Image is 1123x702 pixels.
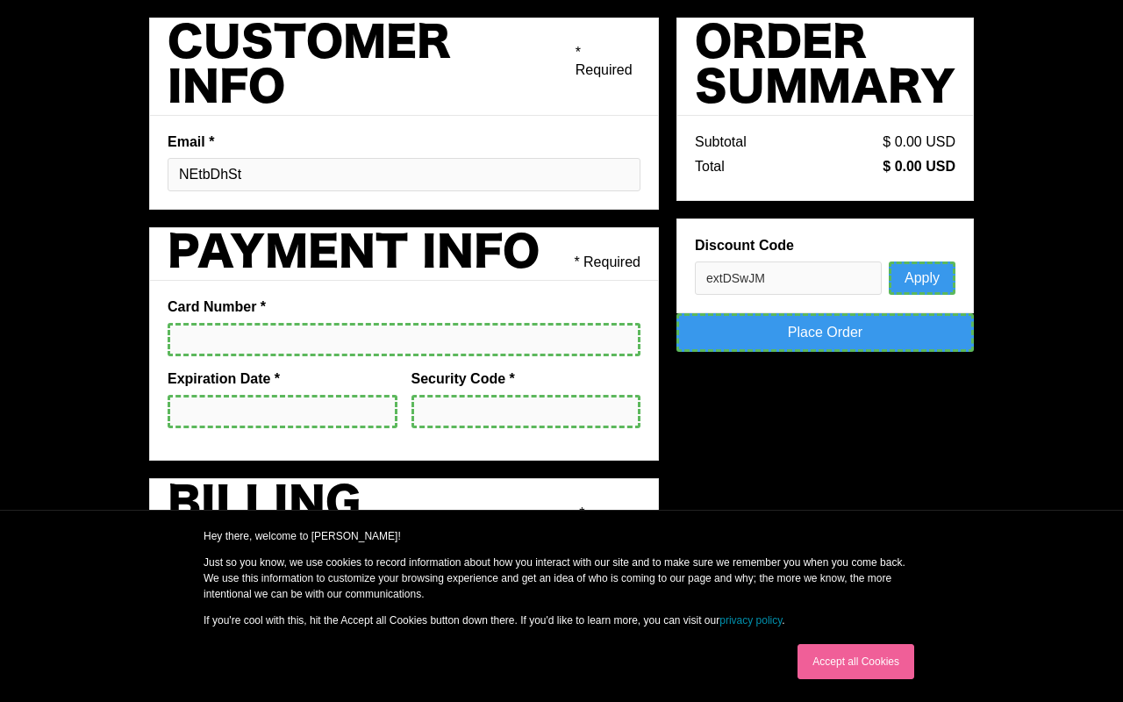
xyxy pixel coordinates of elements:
div: $ 0.00 USD [883,158,955,175]
label: Expiration Date * [168,370,397,388]
p: Just so you know, we use cookies to record information about how you interact with our site and t... [204,555,919,602]
iframe: Secure expiration date input frame [181,405,384,419]
a: Accept all Cookies [798,644,914,679]
iframe: Secure card number input frame [181,333,627,347]
div: * Required [576,44,640,79]
a: privacy policy [719,614,782,627]
p: Hey there, welcome to [PERSON_NAME]! [204,528,919,544]
button: Apply Discount [889,261,955,295]
label: Card Number * [168,298,640,316]
div: Subtotal [695,133,747,151]
h2: Order Summary [695,22,955,111]
p: If you're cool with this, hit the Accept all Cookies button down there. If you'd like to learn mo... [204,612,919,628]
div: $ 0.00 USD [883,133,955,151]
iframe: Secure CVC input frame [425,405,628,419]
h2: Customer Info [168,22,576,111]
div: Total [695,158,725,175]
h2: Billing Address [168,483,579,572]
div: * Required [579,505,640,540]
label: Email * [168,133,640,151]
h2: Payment Info [168,232,540,276]
a: Place Order [676,313,974,352]
label: Discount Code [695,237,955,254]
div: * Required [574,254,640,271]
label: Security Code * [411,370,641,388]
